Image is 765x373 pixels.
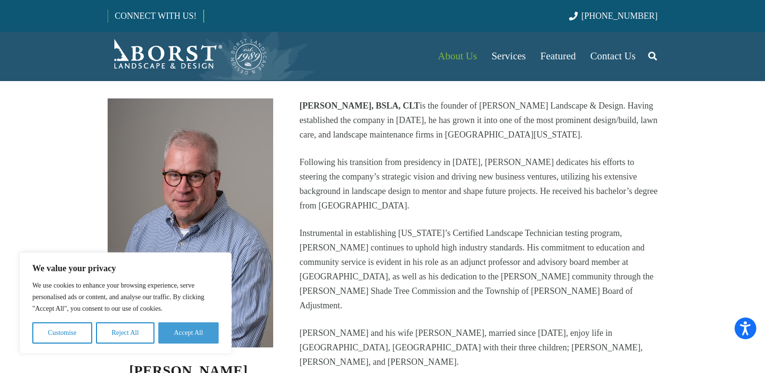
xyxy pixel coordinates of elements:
span: About Us [438,50,477,62]
button: Customise [32,322,92,344]
a: Contact Us [583,32,643,80]
a: Search [643,44,662,68]
a: Featured [533,32,583,80]
button: Reject All [96,322,154,344]
a: [PHONE_NUMBER] [569,11,657,21]
span: [PHONE_NUMBER] [582,11,658,21]
div: We value your privacy [19,252,232,354]
button: Accept All [158,322,219,344]
span: Featured [541,50,576,62]
img: Mark Borst, founder of Borst Landscape & Design, wearing a blue and white striped shirt, smiling ... [108,98,274,347]
strong: [PERSON_NAME], BSLA, CLT [299,101,419,111]
p: [PERSON_NAME] and his wife [PERSON_NAME], married since [DATE], enjoy life in [GEOGRAPHIC_DATA], ... [299,326,657,369]
a: About Us [431,32,484,80]
p: Instrumental in establishing [US_STATE]’s Certified Landscape Technician testing program, [PERSON... [299,226,657,313]
p: Following his transition from presidency in [DATE], [PERSON_NAME] dedicates his efforts to steeri... [299,155,657,213]
span: Services [491,50,526,62]
p: is the founder of [PERSON_NAME] Landscape & Design. Having established the company in [DATE], he ... [299,98,657,142]
p: We use cookies to enhance your browsing experience, serve personalised ads or content, and analys... [32,280,219,315]
p: We value your privacy [32,262,219,274]
span: Contact Us [590,50,636,62]
a: Borst-Logo [108,37,268,75]
a: Services [484,32,533,80]
a: CONNECT WITH US! [108,4,203,28]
